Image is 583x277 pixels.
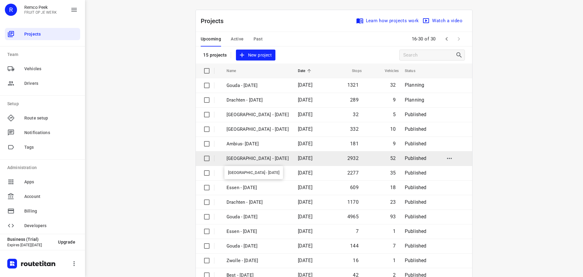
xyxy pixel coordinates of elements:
[350,97,359,103] span: 289
[227,184,289,191] p: Essen - Monday
[347,170,359,176] span: 2277
[5,28,80,40] div: Projects
[353,258,358,263] span: 16
[405,97,424,103] span: Planning
[24,223,78,229] span: Developers
[390,185,396,190] span: 18
[350,141,359,147] span: 181
[7,243,53,247] p: Expires [DATE][DATE]
[298,97,312,103] span: [DATE]
[298,141,312,147] span: [DATE]
[350,243,359,249] span: 144
[390,155,396,161] span: 52
[298,67,313,74] span: Date
[390,82,396,88] span: 32
[344,67,362,74] span: Stops
[5,4,17,16] div: R
[227,228,289,235] p: Essen - Friday
[298,258,312,263] span: [DATE]
[227,82,289,89] p: Gouda - Tuesday
[298,82,312,88] span: [DATE]
[393,97,396,103] span: 9
[24,5,57,10] p: Remco Peek
[405,199,427,205] span: Published
[5,63,80,75] div: Vehicles
[227,170,289,177] p: Best - Monday
[298,214,312,220] span: [DATE]
[409,33,438,46] span: 16-30 of 30
[298,185,312,190] span: [DATE]
[403,50,455,60] input: Search projects
[298,112,312,117] span: [DATE]
[455,51,465,59] div: Search
[24,31,78,37] span: Projects
[227,67,244,74] span: Name
[441,33,453,45] span: Previous Page
[227,140,289,147] p: Ambius- Monday
[298,126,312,132] span: [DATE]
[353,112,358,117] span: 32
[5,77,80,89] div: Drivers
[5,141,80,153] div: Tags
[7,164,80,171] p: Administration
[227,199,289,206] p: Drachten - Monday
[5,205,80,217] div: Billing
[53,237,80,248] button: Upgrade
[231,35,244,43] span: Active
[227,97,289,104] p: Drachten - Tuesday
[5,190,80,203] div: Account
[347,214,359,220] span: 4965
[347,82,359,88] span: 1321
[393,112,396,117] span: 5
[24,130,78,136] span: Notifications
[24,208,78,214] span: Billing
[5,220,80,232] div: Developers
[390,170,396,176] span: 35
[7,51,80,58] p: Team
[405,228,427,234] span: Published
[405,214,427,220] span: Published
[201,16,229,26] p: Projects
[203,52,227,58] p: 15 projects
[227,257,289,264] p: Zwolle - Friday
[7,237,53,242] p: Business (Trial)
[405,155,427,161] span: Published
[298,155,312,161] span: [DATE]
[356,228,359,234] span: 7
[347,155,359,161] span: 2932
[393,243,396,249] span: 7
[405,243,427,249] span: Published
[298,228,312,234] span: [DATE]
[393,141,396,147] span: 9
[227,243,289,250] p: Gouda - Friday
[393,228,396,234] span: 1
[350,126,359,132] span: 332
[405,185,427,190] span: Published
[24,115,78,121] span: Route setup
[298,199,312,205] span: [DATE]
[393,258,396,263] span: 1
[405,141,427,147] span: Published
[227,126,289,133] p: Antwerpen - Monday
[201,35,221,43] span: Upcoming
[58,240,75,244] span: Upgrade
[24,193,78,200] span: Account
[390,214,396,220] span: 93
[405,82,424,88] span: Planning
[347,199,359,205] span: 1170
[405,67,423,74] span: Status
[7,101,80,107] p: Setup
[227,155,289,162] p: [GEOGRAPHIC_DATA] - [DATE]
[24,66,78,72] span: Vehicles
[240,51,272,59] span: New project
[405,126,427,132] span: Published
[405,112,427,117] span: Published
[227,111,289,118] p: Gemeente Rotterdam - Monday
[453,33,465,45] span: Next Page
[24,144,78,151] span: Tags
[377,67,399,74] span: Vehicles
[24,179,78,185] span: Apps
[5,176,80,188] div: Apps
[405,258,427,263] span: Published
[390,126,396,132] span: 10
